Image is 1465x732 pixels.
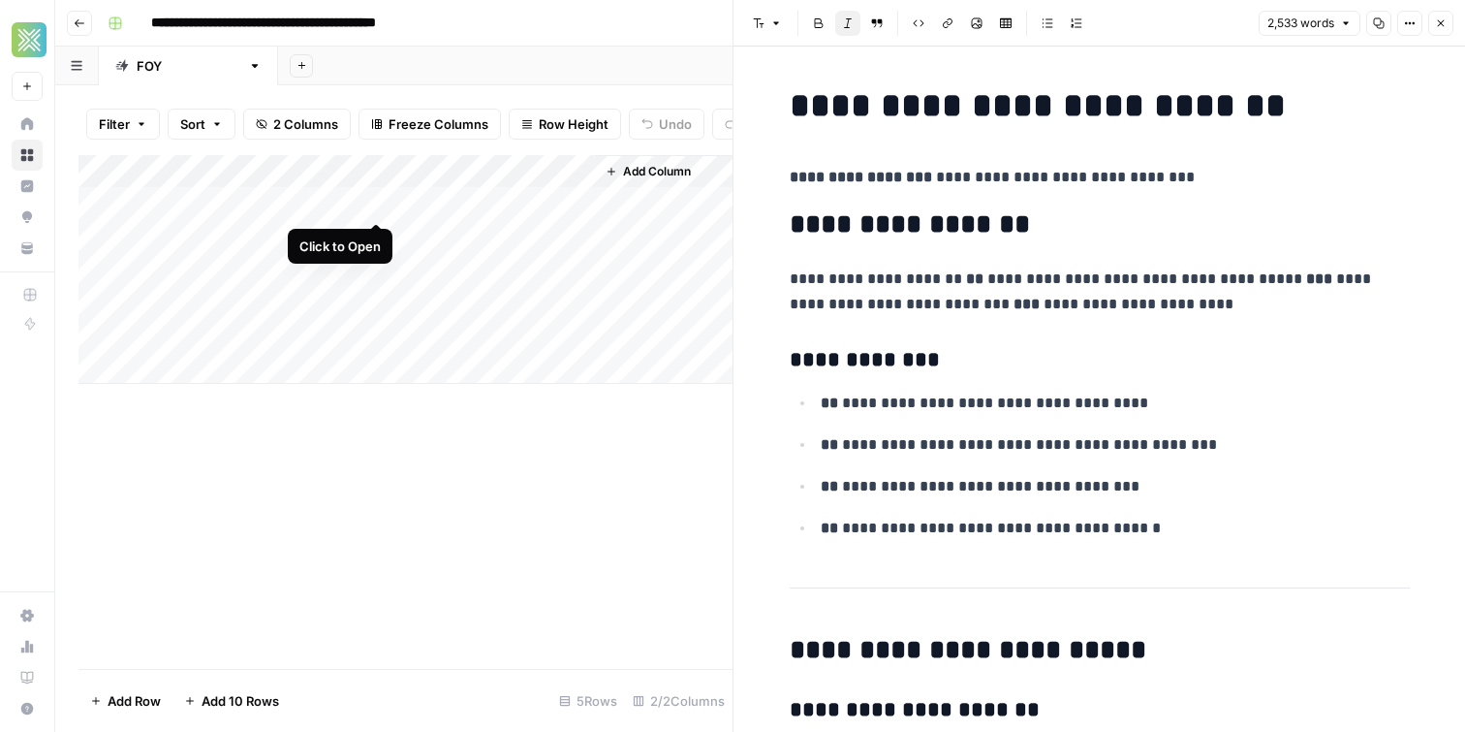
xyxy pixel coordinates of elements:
button: Workspace: Xponent21 [12,16,43,64]
a: Your Data [12,233,43,264]
span: 2 Columns [273,114,338,134]
button: Add Row [78,685,172,716]
div: Click to Open [299,237,381,256]
span: Add 10 Rows [202,691,279,711]
button: 2 Columns [243,109,351,140]
span: Freeze Columns [389,114,488,134]
button: Add Column [598,159,699,184]
a: Browse [12,140,43,171]
span: Add Row [108,691,161,711]
div: 2/2 Columns [625,685,732,716]
a: Insights [12,171,43,202]
span: Filter [99,114,130,134]
img: Xponent21 Logo [12,22,47,57]
a: Opportunities [12,202,43,233]
span: Add Column [623,163,691,180]
button: Row Height [509,109,621,140]
button: Help + Support [12,693,43,724]
button: Add 10 Rows [172,685,291,716]
button: 2,533 words [1259,11,1360,36]
a: Usage [12,631,43,662]
span: Row Height [539,114,608,134]
button: Undo [629,109,704,140]
a: Home [12,109,43,140]
a: Settings [12,600,43,631]
a: [PERSON_NAME] [99,47,278,85]
div: [PERSON_NAME] [137,56,240,76]
div: 5 Rows [551,685,625,716]
button: Filter [86,109,160,140]
span: Undo [659,114,692,134]
span: Sort [180,114,205,134]
button: Sort [168,109,235,140]
span: 2,533 words [1267,15,1334,32]
button: Freeze Columns [358,109,501,140]
a: Learning Hub [12,662,43,693]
